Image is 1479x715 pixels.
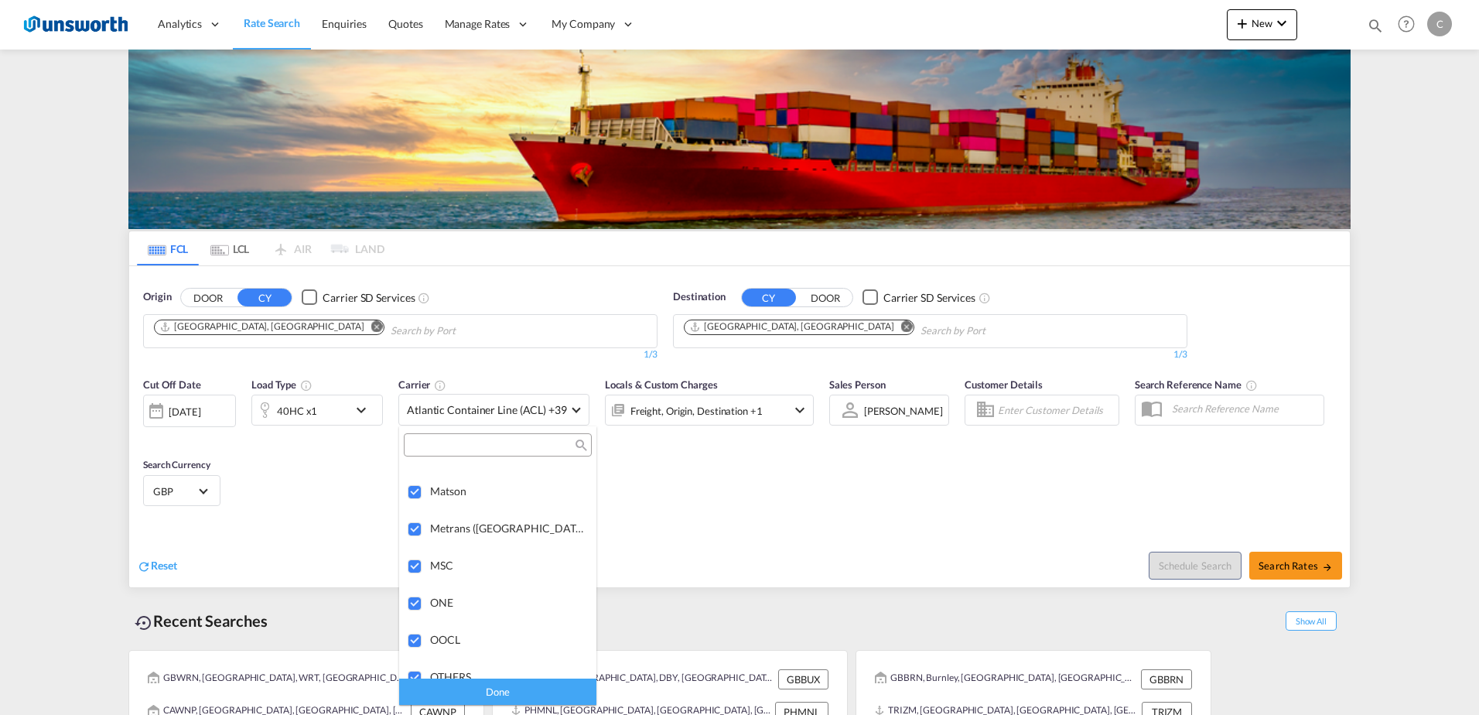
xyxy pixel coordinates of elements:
[430,633,584,646] div: OOCL
[430,596,584,609] div: ONE
[430,559,584,572] div: MSC
[574,440,586,451] md-icon: icon-magnify
[430,522,584,535] div: Metrans (CZ)
[430,484,584,498] div: Matson
[430,670,584,683] div: OTHERS
[399,678,596,705] div: Done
